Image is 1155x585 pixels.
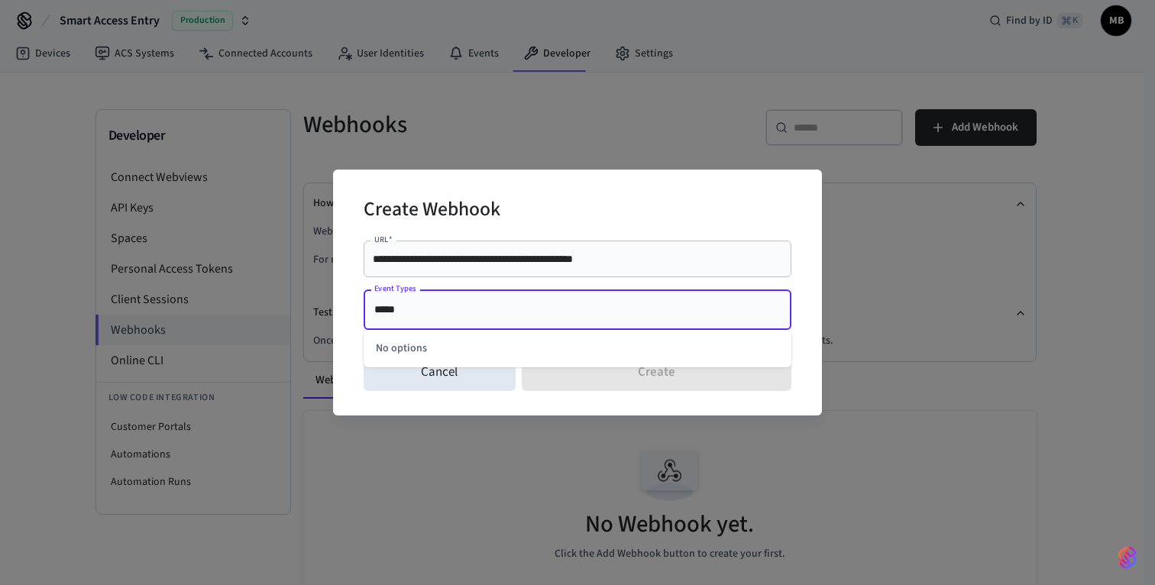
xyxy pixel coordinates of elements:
label: URL [374,234,392,245]
button: Cancel [364,354,516,391]
h2: Create Webhook [364,188,500,234]
label: Event Types [374,283,416,294]
img: SeamLogoGradient.69752ec5.svg [1118,545,1137,570]
div: No options [364,330,791,367]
